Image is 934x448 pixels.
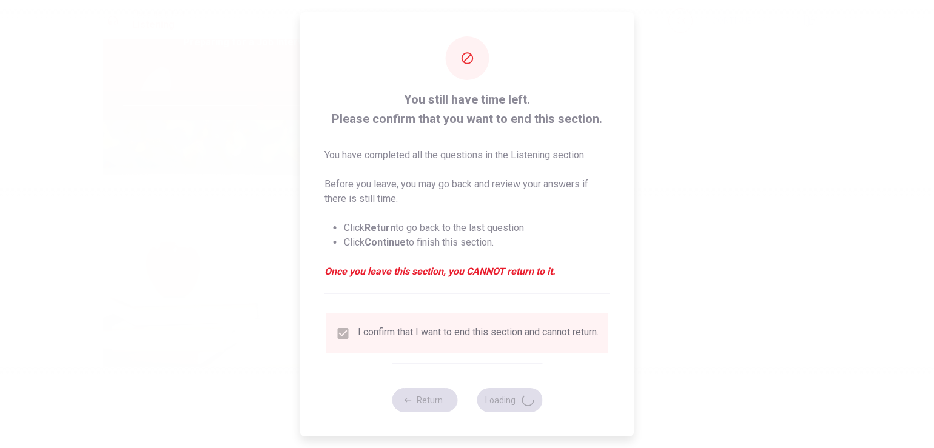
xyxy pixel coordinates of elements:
li: Click to finish this section. [344,235,610,250]
button: Return [392,388,457,412]
em: Once you leave this section, you CANNOT return to it. [324,264,610,279]
span: You still have time left. Please confirm that you want to end this section. [324,90,610,129]
p: You have completed all the questions in the Listening section. [324,148,610,162]
div: I confirm that I want to end this section and cannot return. [358,326,599,341]
button: Loading [477,388,542,412]
strong: Return [365,222,395,233]
li: Click to go back to the last question [344,221,610,235]
strong: Continue [365,236,406,248]
p: Before you leave, you may go back and review your answers if there is still time. [324,177,610,206]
